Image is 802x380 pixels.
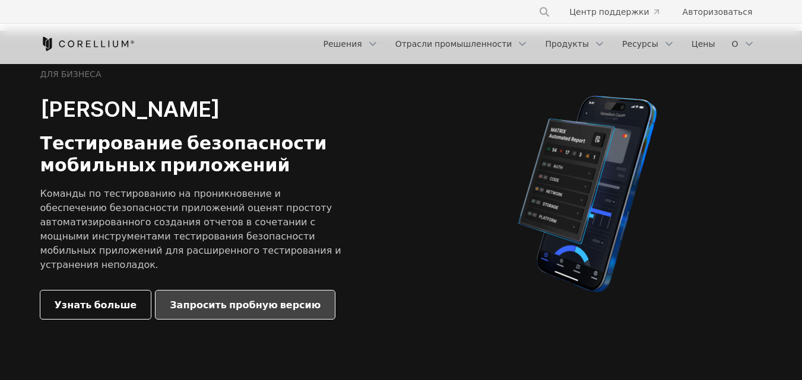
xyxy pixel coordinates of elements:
font: Узнать больше [55,299,137,311]
font: Команды по тестированию на проникновение и обеспечению безопасности приложений оценят простоту ав... [40,187,341,270]
img: Автоматизированный отчет Corellium MATRIX для iPhone, показывающий результаты тестирования уязвим... [498,90,677,298]
font: Отрасли промышленности [395,39,512,49]
font: Центр поддержки [569,7,649,17]
a: Узнать больше [40,290,151,319]
font: Продукты [545,39,589,49]
font: [PERSON_NAME] [40,96,220,122]
font: О [731,39,738,49]
font: Решения [324,39,362,49]
font: Авторизоваться [683,7,753,17]
button: Поиск [534,1,555,23]
font: ДЛЯ БИЗНЕСА [40,69,102,79]
a: Запросить пробную версию [156,290,335,319]
a: Кореллиум Дом [40,37,135,51]
font: Цены [692,39,715,49]
font: Ресурсы [622,39,658,49]
font: Запросить пробную версию [170,299,321,311]
div: Меню навигации [316,33,762,55]
div: Меню навигации [524,1,762,23]
font: Тестирование безопасности мобильных приложений [40,132,327,176]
